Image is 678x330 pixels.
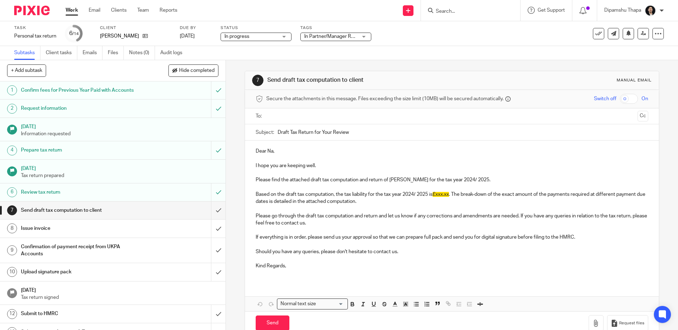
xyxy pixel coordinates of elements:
[7,85,17,95] div: 1
[21,294,219,301] p: Tax return signed
[304,34,372,39] span: In Partner/Manager Review + 1
[137,7,149,14] a: Team
[72,32,79,36] small: /14
[21,223,143,234] h1: Issue invoice
[179,68,215,74] span: Hide completed
[100,25,171,31] label: Client
[14,6,50,15] img: Pixie
[318,300,344,308] input: Search for option
[256,248,648,255] p: Should you have any queries, please don't hesitate to contact us.
[100,33,139,40] p: [PERSON_NAME]
[267,76,467,84] h1: Send draft tax computation to client
[21,121,219,130] h1: [DATE]
[21,285,219,294] h1: [DATE]
[21,145,143,155] h1: Prepare tax return
[21,103,143,114] h1: Request information
[256,212,648,227] p: Please go through the draft tax computation and return and let us know if any corrections and ame...
[21,163,219,172] h1: [DATE]
[21,205,143,216] h1: Send draft tax computation to client
[7,309,17,319] div: 12
[180,34,195,39] span: [DATE]
[7,64,46,76] button: + Add subtask
[7,223,17,233] div: 8
[617,78,652,83] div: Manual email
[7,245,17,255] div: 9
[180,25,212,31] label: Due by
[89,7,100,14] a: Email
[7,267,17,277] div: 10
[160,46,188,60] a: Audit logs
[221,25,291,31] label: Status
[69,29,79,38] div: 6
[256,162,648,169] p: I hope you are keeping well.
[224,34,249,39] span: In progress
[160,7,177,14] a: Reports
[279,300,317,308] span: Normal text size
[7,146,17,155] div: 4
[594,95,616,102] span: Switch off
[66,7,78,14] a: Work
[638,111,648,121] button: Cc
[21,267,143,277] h1: Upload signature pack
[256,234,648,241] p: If everything is in order, please send us your approval so that we can prepare full pack and send...
[435,8,499,15] input: Search
[256,176,648,183] p: Please find the attached draft tax computation and return of [PERSON_NAME] for the tax year 2024/...
[300,25,371,31] label: Tags
[256,191,648,205] p: Based on the draft tax computation, the tax liability for the tax year 2024/ 2025 is . The break-...
[21,241,143,260] h1: Confirmation of payment receipt from UKPA Accounts
[21,85,143,96] h1: Confirm fees for Previous Year Paid with Accounts
[256,129,274,136] label: Subject:
[21,308,143,319] h1: Submit to HMRC
[266,95,504,102] span: Secure the attachments in this message. Files exceeding the size limit (10MB) will be secured aut...
[46,46,77,60] a: Client tasks
[619,320,644,326] span: Request files
[433,192,449,197] span: £xxx.xx
[7,205,17,215] div: 7
[168,64,218,76] button: Hide completed
[645,5,656,16] img: Dipamshu2.jpg
[111,7,127,14] a: Clients
[108,46,124,60] a: Files
[7,104,17,114] div: 2
[129,46,155,60] a: Notes (0)
[14,33,56,40] div: Personal tax return
[14,46,40,60] a: Subtasks
[7,187,17,197] div: 6
[277,298,348,309] div: Search for option
[14,25,56,31] label: Task
[21,130,219,137] p: Information requested
[604,7,641,14] p: Dipamshu Thapa
[252,75,263,86] div: 7
[21,187,143,198] h1: Review tax return
[256,113,263,120] label: To:
[256,148,648,155] p: Dear Na,
[641,95,648,102] span: On
[538,8,565,13] span: Get Support
[83,46,102,60] a: Emails
[256,262,648,269] p: Kind Regards,
[21,172,219,179] p: Tax return prepared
